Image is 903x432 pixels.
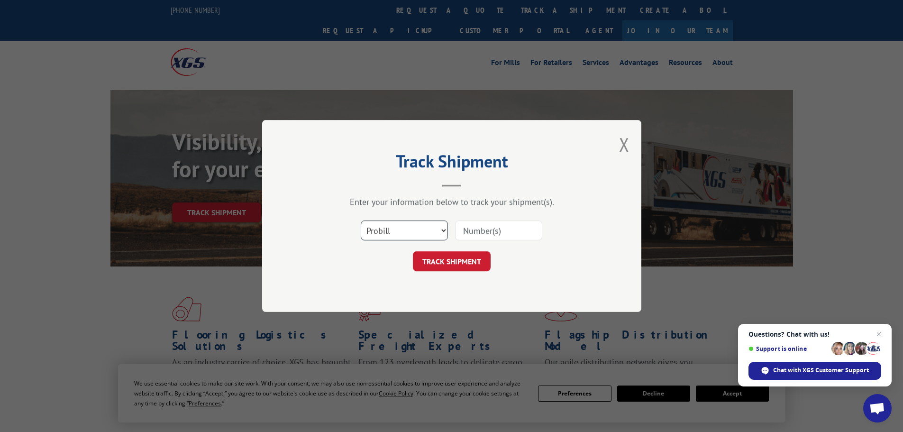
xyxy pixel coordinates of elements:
[310,155,594,173] h2: Track Shipment
[455,221,542,240] input: Number(s)
[748,331,881,338] span: Questions? Chat with us!
[748,362,881,380] span: Chat with XGS Customer Support
[748,345,828,352] span: Support is online
[310,196,594,207] div: Enter your information below to track your shipment(s).
[619,132,629,157] button: Close modal
[773,366,869,375] span: Chat with XGS Customer Support
[863,394,892,423] a: Open chat
[413,251,491,271] button: TRACK SHIPMENT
